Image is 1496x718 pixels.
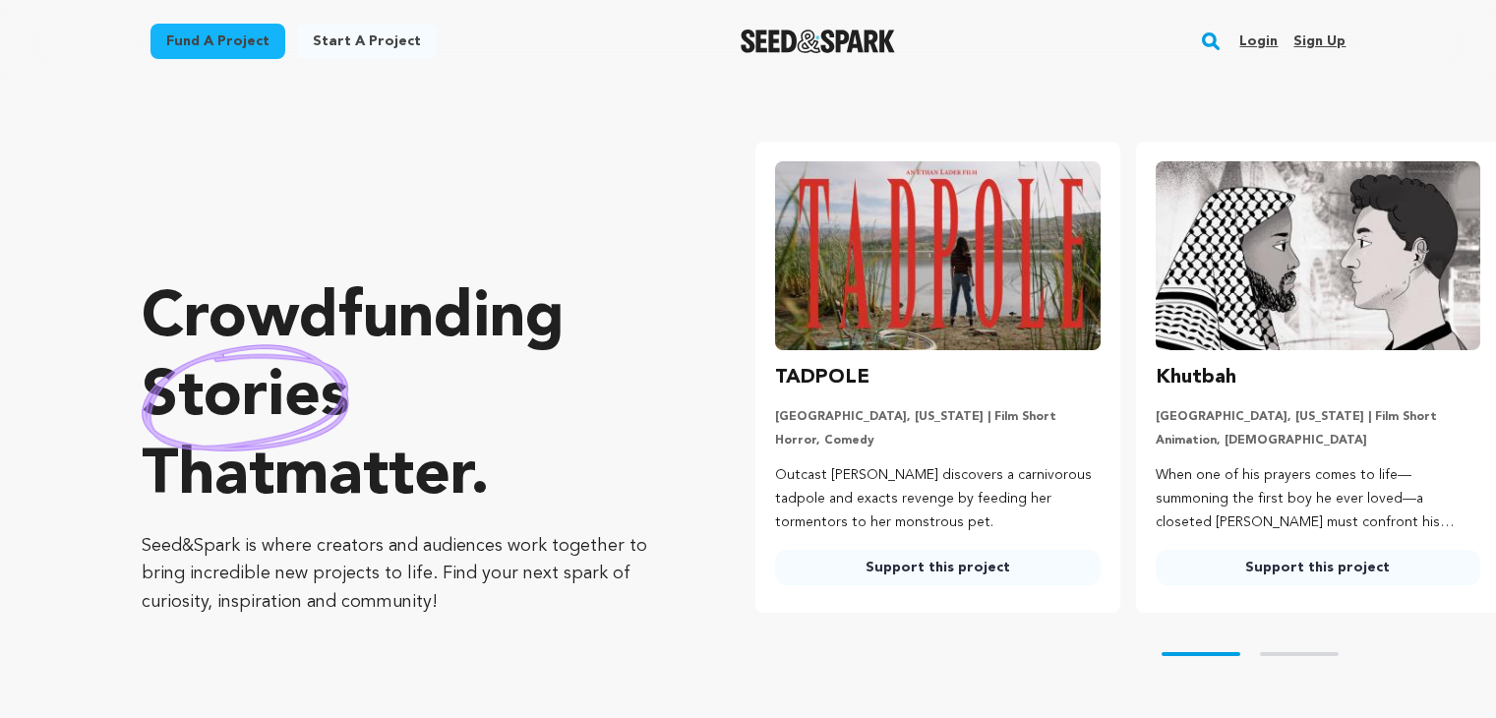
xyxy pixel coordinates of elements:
[1156,409,1480,425] p: [GEOGRAPHIC_DATA], [US_STATE] | Film Short
[741,30,895,53] a: Seed&Spark Homepage
[741,30,895,53] img: Seed&Spark Logo Dark Mode
[1156,550,1480,585] a: Support this project
[1156,464,1480,534] p: When one of his prayers comes to life—summoning the first boy he ever loved—a closeted [PERSON_NA...
[1293,26,1346,57] a: Sign up
[775,464,1100,534] p: Outcast [PERSON_NAME] discovers a carnivorous tadpole and exacts revenge by feeding her tormentor...
[775,550,1100,585] a: Support this project
[775,161,1100,350] img: TADPOLE image
[775,362,869,393] h3: TADPOLE
[150,24,285,59] a: Fund a project
[1239,26,1278,57] a: Login
[142,344,349,451] img: hand sketched image
[142,532,677,617] p: Seed&Spark is where creators and audiences work together to bring incredible new projects to life...
[775,409,1100,425] p: [GEOGRAPHIC_DATA], [US_STATE] | Film Short
[1156,161,1480,350] img: Khutbah image
[1156,362,1236,393] h3: Khutbah
[274,446,470,509] span: matter
[297,24,437,59] a: Start a project
[142,280,677,516] p: Crowdfunding that .
[1156,433,1480,449] p: Animation, [DEMOGRAPHIC_DATA]
[775,433,1100,449] p: Horror, Comedy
